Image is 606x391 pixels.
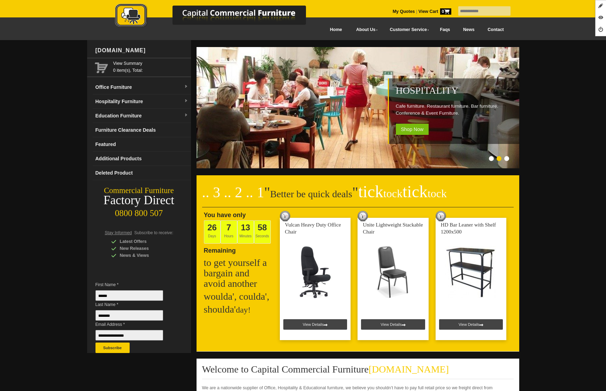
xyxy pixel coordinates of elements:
a: Customer Service [382,22,433,38]
span: " [352,184,447,200]
input: Email Address * [95,330,163,340]
a: My Quotes [393,9,415,14]
span: Subscribe to receive: [134,230,173,235]
span: 58 [258,223,267,232]
div: [DOMAIN_NAME] [93,40,191,61]
a: View Cart0 [417,9,451,14]
span: Days [204,220,221,244]
span: First Name * [95,281,174,288]
li: Page dot 1 [489,156,494,161]
a: Featured [93,137,191,152]
h2: Welcome to Capital Commercial Furniture [202,364,514,379]
a: About Us [348,22,382,38]
span: 0 [440,8,451,15]
a: Hospitality Furnituredropdown [93,94,191,109]
span: .. 3 .. 2 .. 1 [202,184,264,200]
span: day! [236,305,251,314]
span: Remaining [204,244,236,254]
span: Seconds [254,220,271,244]
span: tock [383,187,402,200]
input: Last Name * [95,310,163,321]
h2: Better be quick deals [202,186,514,207]
input: First Name * [95,290,163,301]
span: Email Address * [95,321,174,328]
div: News & Views [111,252,177,259]
a: Deleted Product [93,166,191,180]
img: dropdown [184,99,188,103]
span: Stay Informed [105,230,132,235]
div: 0800 800 507 [87,205,191,218]
span: 0 item(s), Total: [113,60,188,73]
div: Latest Offers [111,238,177,245]
span: You have only [204,212,246,219]
div: New Releases [111,245,177,252]
img: tick tock deal clock [280,211,290,221]
span: Shop Now [396,124,429,135]
img: Capital Commercial Furniture Logo [96,3,340,29]
span: tock [428,187,447,200]
span: 13 [241,223,250,232]
a: Capital Commercial Furniture Logo [96,3,340,31]
span: Minutes [237,220,254,244]
button: Subscribe [95,343,130,353]
h2: to get yourself a bargain and avoid another [204,258,274,289]
p: Cafe furniture. Restaurant furniture. Bar furniture. Conference & Event Furniture. [396,103,516,117]
img: Hospitality [197,47,521,168]
span: [DOMAIN_NAME] [369,364,449,375]
li: Page dot 2 [497,156,501,161]
span: 26 [207,223,217,232]
a: Education Furnituredropdown [93,109,191,123]
a: Contact [481,22,510,38]
div: Commercial Furniture [87,186,191,195]
img: tick tock deal clock [358,211,368,221]
a: Hospitality Cafe furniture. Restaurant furniture. Bar furniture. Conference & Event Furniture. Sh... [197,164,521,169]
h2: shoulda' [204,304,274,315]
span: " [264,184,270,200]
strong: View Cart [419,9,451,14]
a: News [457,22,481,38]
h2: woulda', coulda', [204,291,274,302]
span: Hours [221,220,237,244]
span: tick tick [358,182,447,201]
a: Additional Products [93,152,191,166]
img: dropdown [184,113,188,117]
a: Office Furnituredropdown [93,80,191,94]
a: View Summary [113,60,188,67]
li: Page dot 3 [504,156,509,161]
a: Faqs [434,22,457,38]
img: tick tock deal clock [436,211,446,221]
span: 7 [227,223,231,232]
img: dropdown [184,85,188,89]
div: Factory Direct [87,195,191,205]
h2: Hospitality [396,85,516,96]
a: Furniture Clearance Deals [93,123,191,137]
span: Last Name * [95,301,174,308]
